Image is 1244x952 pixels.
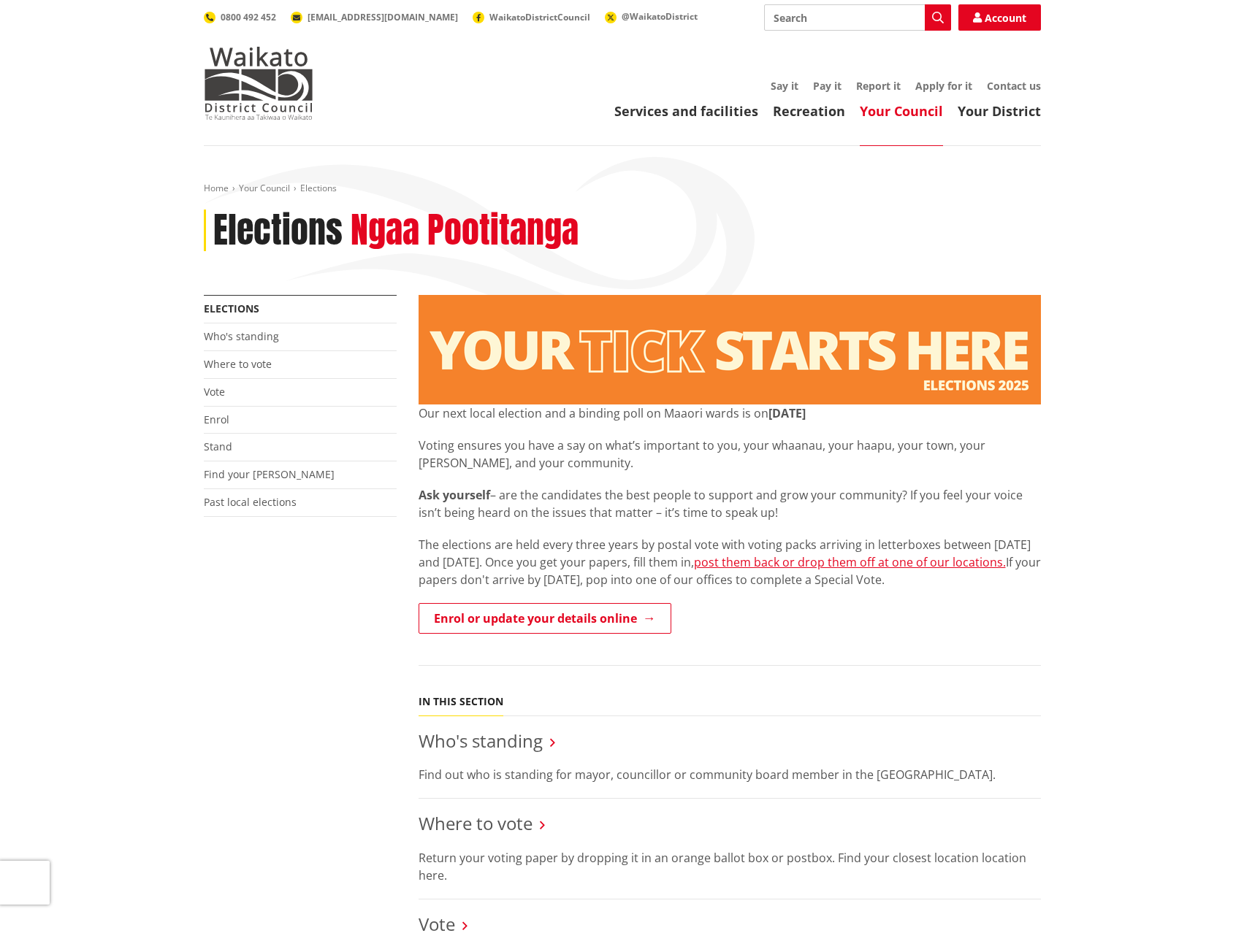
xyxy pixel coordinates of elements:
a: 0800 492 452 [204,11,276,23]
img: Waikato District Council - Te Kaunihera aa Takiwaa o Waikato [204,47,313,120]
a: Services and facilities [614,102,758,120]
a: Where to vote [419,811,533,835]
a: WaikatoDistrictCouncil [473,11,590,23]
span: [EMAIL_ADDRESS][DOMAIN_NAME] [308,11,458,23]
h1: Elections [213,210,343,252]
a: Elections [204,302,259,315]
a: Who's standing [419,729,543,753]
strong: [DATE] [768,405,806,421]
strong: Ask yourself [419,487,490,503]
a: Recreation [773,102,845,120]
nav: breadcrumb [204,183,1041,195]
a: Where to vote [204,357,272,371]
a: Report it [856,79,901,93]
a: post them back or drop them off at one of our locations. [694,554,1006,570]
a: @WaikatoDistrict [605,10,698,23]
img: Elections - Website banner [419,295,1041,404]
a: Your Council [239,182,290,194]
h5: In this section [419,696,503,708]
p: Return your voting paper by dropping it in an orange ballot box or postbox. Find your closest loc... [419,849,1041,884]
span: Elections [300,182,337,194]
p: The elections are held every three years by postal vote with voting packs arriving in letterboxes... [419,536,1041,588]
a: Enrol [204,412,229,426]
p: – are the candidates the best people to support and grow your community? If you feel your voice i... [419,486,1041,521]
h2: Ngaa Pootitanga [351,210,579,252]
a: Find your [PERSON_NAME] [204,467,335,481]
a: Contact us [987,79,1041,93]
span: @WaikatoDistrict [622,10,698,23]
a: Account [958,4,1041,31]
a: Stand [204,439,232,453]
a: Who's standing [204,329,279,343]
a: Your District [958,102,1041,120]
a: Your Council [860,102,943,120]
input: Search input [764,4,951,31]
a: Vote [204,385,225,399]
a: Apply for it [915,79,972,93]
a: Vote [419,912,455,936]
a: Enrol or update your details online [419,603,671,634]
a: Past local elections [204,495,297,509]
a: Pay it [813,79,842,93]
span: 0800 492 452 [221,11,276,23]
a: [EMAIL_ADDRESS][DOMAIN_NAME] [291,11,458,23]
p: Our next local election and a binding poll on Maaori wards is on [419,404,1041,422]
span: WaikatoDistrictCouncil [489,11,590,23]
p: Find out who is standing for mayor, councillor or community board member in the [GEOGRAPHIC_DATA]. [419,766,1041,783]
a: Say it [771,79,798,93]
a: Home [204,182,229,194]
p: Voting ensures you have a say on what’s important to you, your whaanau, your haapu, your town, yo... [419,437,1041,472]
